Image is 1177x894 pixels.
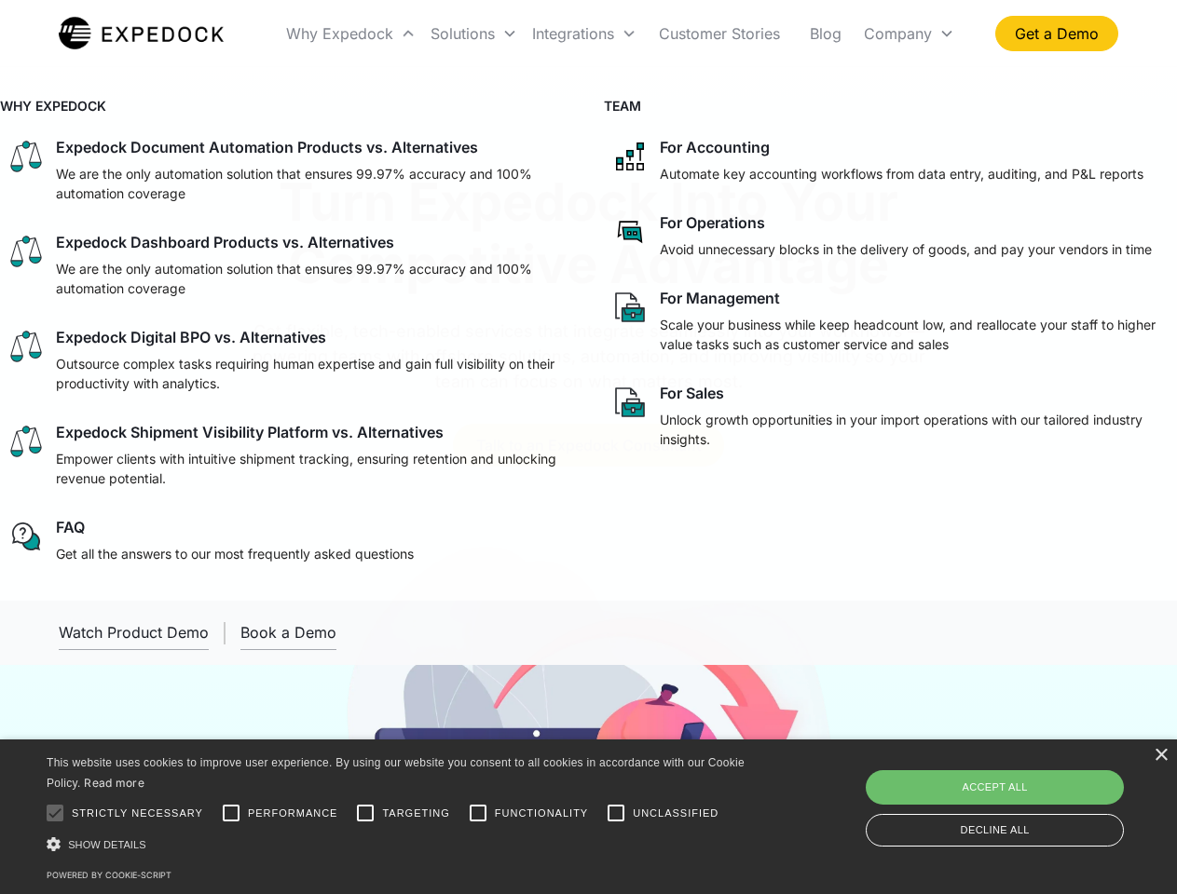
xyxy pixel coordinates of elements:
[611,289,649,326] img: paper and bag icon
[660,384,724,402] div: For Sales
[633,806,719,821] span: Unclassified
[56,518,85,536] div: FAQ
[56,328,326,346] div: Expedock Digital BPO vs. Alternatives
[279,2,423,65] div: Why Expedock
[864,24,932,43] div: Company
[248,806,338,821] span: Performance
[240,616,336,650] a: Book a Demo
[56,423,444,441] div: Expedock Shipment Visibility Platform vs. Alternatives
[856,2,962,65] div: Company
[660,164,1143,183] p: Automate key accounting workflows from data entry, auditing, and P&L reports
[660,410,1170,449] p: Unlock growth opportunities in your import operations with our tailored industry insights.
[611,213,649,251] img: rectangular chat bubble icon
[431,24,495,43] div: Solutions
[47,834,751,854] div: Show details
[660,239,1152,259] p: Avoid unnecessary blocks in the delivery of goods, and pay your vendors in time
[611,138,649,175] img: network like icon
[660,289,780,307] div: For Management
[56,233,394,251] div: Expedock Dashboard Products vs. Alternatives
[995,16,1118,51] a: Get a Demo
[47,870,171,880] a: Powered by cookie-script
[68,839,146,850] span: Show details
[660,138,770,156] div: For Accounting
[84,776,144,790] a: Read more
[56,138,478,156] div: Expedock Document Automation Products vs. Alternatives
[423,2,525,65] div: Solutions
[382,806,449,821] span: Targeting
[867,693,1177,894] iframe: Chat Widget
[795,2,856,65] a: Blog
[495,806,588,821] span: Functionality
[286,24,393,43] div: Why Expedock
[56,544,414,563] p: Get all the answers to our most frequently asked questions
[532,24,614,43] div: Integrations
[525,2,644,65] div: Integrations
[611,384,649,421] img: paper and bag icon
[7,138,45,175] img: scale icon
[56,259,567,298] p: We are the only automation solution that ensures 99.97% accuracy and 100% automation coverage
[56,164,567,203] p: We are the only automation solution that ensures 99.97% accuracy and 100% automation coverage
[7,233,45,270] img: scale icon
[59,623,209,642] div: Watch Product Demo
[644,2,795,65] a: Customer Stories
[660,315,1170,354] p: Scale your business while keep headcount low, and reallocate your staff to higher value tasks suc...
[7,423,45,460] img: scale icon
[56,354,567,393] p: Outsource complex tasks requiring human expertise and gain full visibility on their productivity ...
[660,213,765,232] div: For Operations
[47,756,745,791] span: This website uses cookies to improve user experience. By using our website you consent to all coo...
[7,328,45,365] img: scale icon
[59,15,224,52] a: home
[72,806,203,821] span: Strictly necessary
[59,616,209,650] a: open lightbox
[240,623,336,642] div: Book a Demo
[59,15,224,52] img: Expedock Logo
[56,449,567,488] p: Empower clients with intuitive shipment tracking, ensuring retention and unlocking revenue potent...
[7,518,45,555] img: regular chat bubble icon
